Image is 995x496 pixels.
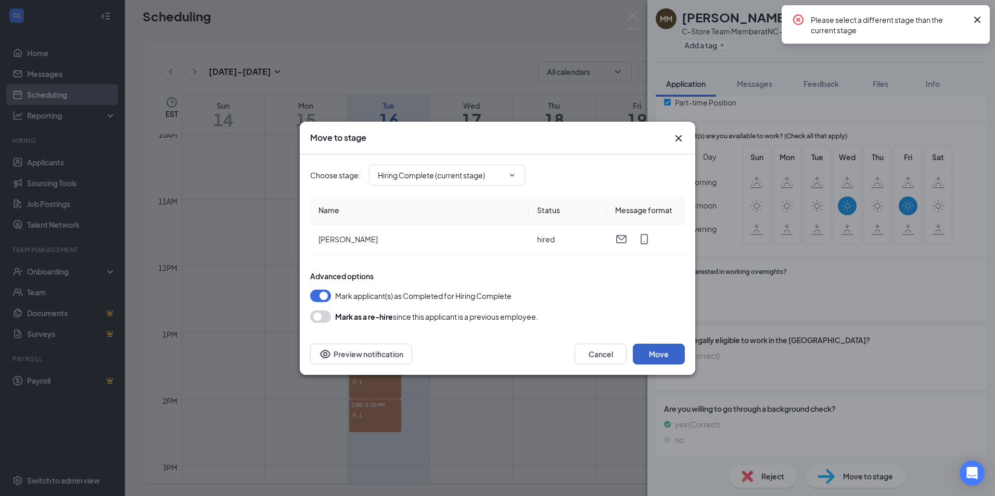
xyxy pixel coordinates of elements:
[792,14,805,26] svg: CrossCircle
[310,344,412,364] button: Preview notificationEye
[335,310,538,323] div: since this applicant is a previous employee.
[318,234,378,244] span: [PERSON_NAME]
[672,132,685,145] button: Close
[310,132,366,143] h3: Move to stage
[529,196,607,225] th: Status
[529,225,607,254] td: hired
[335,312,393,321] b: Mark as a re-hire
[310,169,361,181] span: Choose stage :
[575,344,627,364] button: Cancel
[310,196,529,225] th: Name
[310,271,685,281] div: Advanced options
[971,14,984,26] svg: Cross
[615,233,628,245] svg: Email
[672,132,685,145] svg: Cross
[960,461,985,486] div: Open Intercom Messenger
[633,344,685,364] button: Move
[638,233,650,245] svg: MobileSms
[607,196,685,225] th: Message format
[319,348,331,360] svg: Eye
[335,290,512,302] span: Mark applicant(s) as Completed for Hiring Complete
[508,171,516,179] svg: ChevronDown
[811,14,967,35] div: Please select a different stage than the current stage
